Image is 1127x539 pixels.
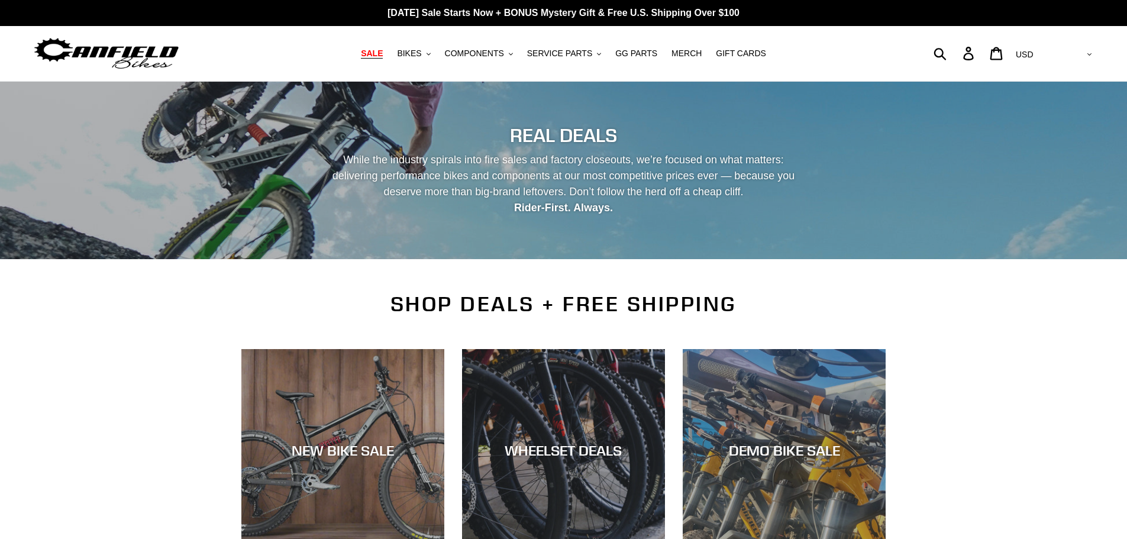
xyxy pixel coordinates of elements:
button: SERVICE PARTS [521,46,607,62]
span: SERVICE PARTS [527,49,592,59]
input: Search [940,40,970,66]
span: COMPONENTS [445,49,504,59]
a: GIFT CARDS [710,46,772,62]
span: GG PARTS [615,49,657,59]
div: DEMO BIKE SALE [683,442,886,459]
p: While the industry spirals into fire sales and factory closeouts, we’re focused on what matters: ... [322,152,806,216]
h2: REAL DEALS [241,124,886,147]
div: WHEELSET DEALS [462,442,665,459]
button: COMPONENTS [439,46,519,62]
span: SALE [361,49,383,59]
a: MERCH [666,46,708,62]
span: GIFT CARDS [716,49,766,59]
h2: SHOP DEALS + FREE SHIPPING [241,292,886,317]
img: Canfield Bikes [33,35,180,72]
strong: Rider-First. Always. [514,202,613,214]
a: GG PARTS [609,46,663,62]
a: SALE [355,46,389,62]
span: BIKES [397,49,421,59]
div: NEW BIKE SALE [241,442,444,459]
button: BIKES [391,46,436,62]
span: MERCH [671,49,702,59]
